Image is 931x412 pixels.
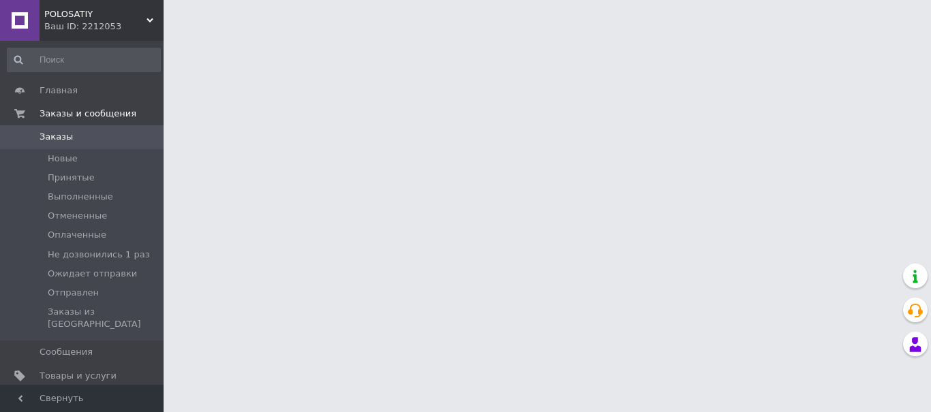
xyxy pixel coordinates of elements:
span: Отправлен [48,287,99,299]
span: Выполненные [48,191,113,203]
span: Заказы [40,131,73,143]
span: POLOSATIY [44,8,147,20]
span: Оплаченные [48,229,106,241]
span: Заказы из [GEOGRAPHIC_DATA] [48,306,159,330]
span: Отмененные [48,210,107,222]
span: Не дозвонились 1 раз [48,249,150,261]
span: Новые [48,153,78,165]
span: Заказы и сообщения [40,108,136,120]
div: Ваш ID: 2212053 [44,20,164,33]
span: Ожидает отправки [48,268,137,280]
input: Поиск [7,48,161,72]
span: Сообщения [40,346,93,358]
span: Товары и услуги [40,370,117,382]
span: Принятые [48,172,95,184]
span: Главная [40,84,78,97]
